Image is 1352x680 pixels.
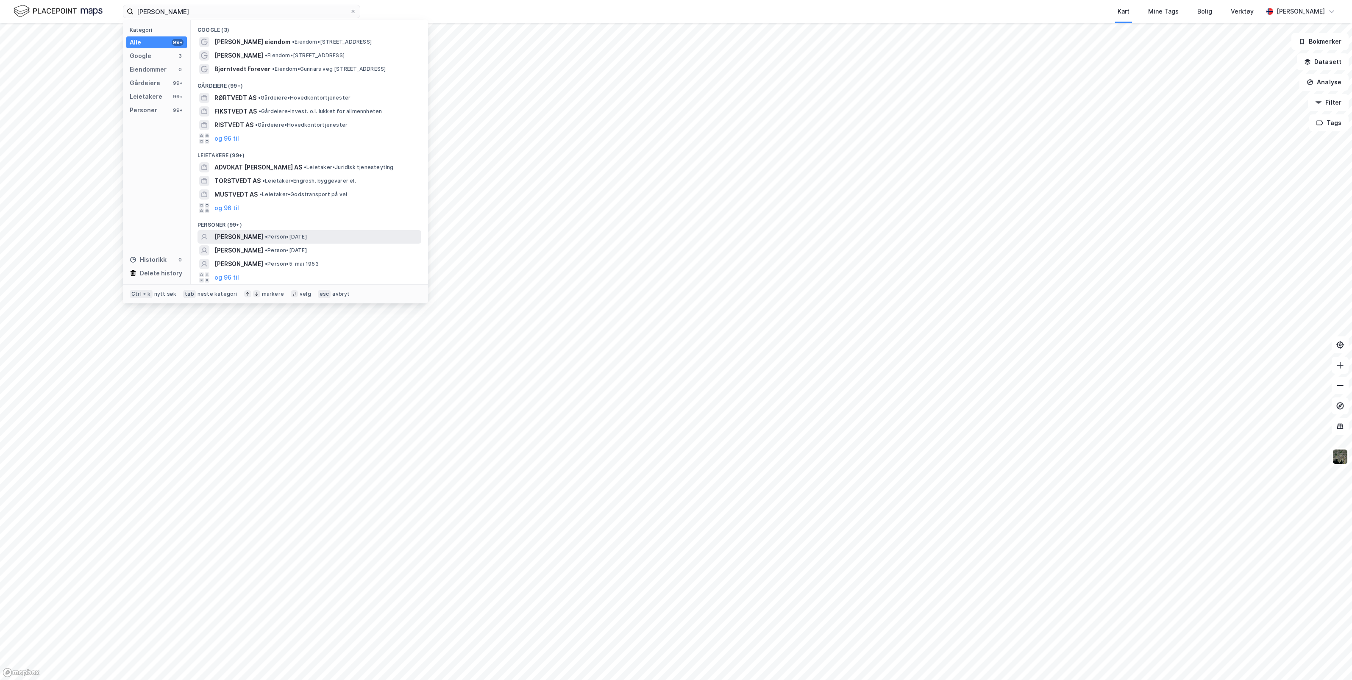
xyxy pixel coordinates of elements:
[214,189,258,200] span: MUSTVEDT AS
[262,178,356,184] span: Leietaker • Engrosh. byggevarer el.
[1118,6,1129,17] div: Kart
[214,245,263,255] span: [PERSON_NAME]
[292,39,295,45] span: •
[130,290,153,298] div: Ctrl + k
[214,176,261,186] span: TORSTVEDT AS
[304,164,306,170] span: •
[177,53,184,59] div: 3
[214,120,253,130] span: RISTVEDT AS
[332,291,350,297] div: avbryt
[172,39,184,46] div: 99+
[154,291,177,297] div: nytt søk
[214,162,302,172] span: ADVOKAT [PERSON_NAME] AS
[183,290,196,298] div: tab
[198,291,237,297] div: neste kategori
[300,291,311,297] div: velg
[1308,94,1349,111] button: Filter
[1309,114,1349,131] button: Tags
[130,255,167,265] div: Historikk
[265,52,267,58] span: •
[172,80,184,86] div: 99+
[265,261,267,267] span: •
[14,4,103,19] img: logo.f888ab2527a4732fd821a326f86c7f29.svg
[265,247,307,254] span: Person • [DATE]
[1148,6,1179,17] div: Mine Tags
[214,64,270,74] span: Bjørntvedt Forever
[259,191,347,198] span: Leietaker • Godstransport på vei
[177,256,184,263] div: 0
[265,261,319,267] span: Person • 5. mai 1953
[214,133,239,144] button: og 96 til
[130,27,187,33] div: Kategori
[304,164,394,171] span: Leietaker • Juridisk tjenesteyting
[172,107,184,114] div: 99+
[3,668,40,677] a: Mapbox homepage
[272,66,386,72] span: Eiendom • Gunnars veg [STREET_ADDRESS]
[1231,6,1254,17] div: Verktøy
[214,272,239,283] button: og 96 til
[1297,53,1349,70] button: Datasett
[262,178,265,184] span: •
[255,122,258,128] span: •
[259,191,262,197] span: •
[130,64,167,75] div: Eiendommer
[214,106,257,117] span: FIKSTVEDT AS
[130,105,157,115] div: Personer
[191,145,428,161] div: Leietakere (99+)
[265,52,345,59] span: Eiendom • [STREET_ADDRESS]
[191,20,428,35] div: Google (3)
[214,259,263,269] span: [PERSON_NAME]
[214,203,239,213] button: og 96 til
[214,37,290,47] span: [PERSON_NAME] eiendom
[130,51,151,61] div: Google
[214,50,263,61] span: [PERSON_NAME]
[140,268,182,278] div: Delete history
[258,94,351,101] span: Gårdeiere • Hovedkontortjenester
[134,5,350,18] input: Søk på adresse, matrikkel, gårdeiere, leietakere eller personer
[292,39,372,45] span: Eiendom • [STREET_ADDRESS]
[1310,639,1352,680] iframe: Chat Widget
[255,122,348,128] span: Gårdeiere • Hovedkontortjenester
[214,93,256,103] span: RØRTVEDT AS
[262,291,284,297] div: markere
[272,66,275,72] span: •
[130,92,162,102] div: Leietakere
[258,94,261,101] span: •
[1277,6,1325,17] div: [PERSON_NAME]
[265,247,267,253] span: •
[265,233,307,240] span: Person • [DATE]
[1299,74,1349,91] button: Analyse
[214,232,263,242] span: [PERSON_NAME]
[177,66,184,73] div: 0
[1291,33,1349,50] button: Bokmerker
[191,215,428,230] div: Personer (99+)
[191,76,428,91] div: Gårdeiere (99+)
[259,108,261,114] span: •
[1197,6,1212,17] div: Bolig
[259,108,382,115] span: Gårdeiere • Invest. o.l. lukket for allmennheten
[318,290,331,298] div: esc
[130,37,141,47] div: Alle
[130,78,160,88] div: Gårdeiere
[265,233,267,240] span: •
[1332,449,1348,465] img: 9k=
[172,93,184,100] div: 99+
